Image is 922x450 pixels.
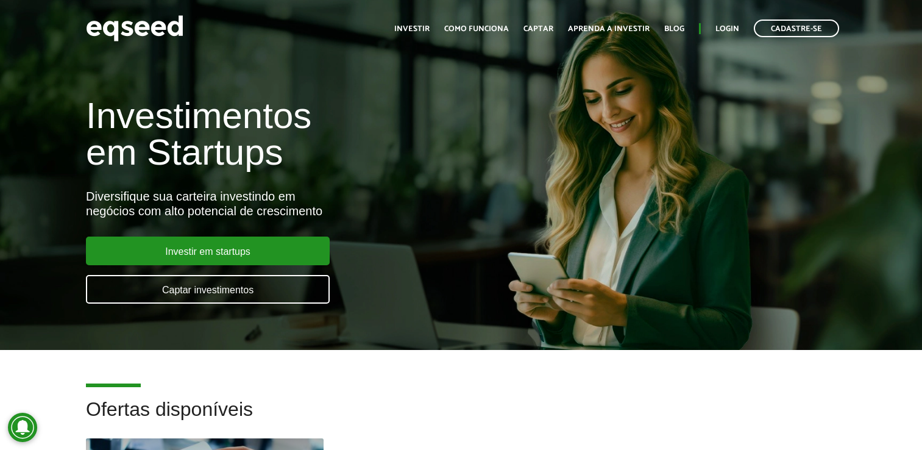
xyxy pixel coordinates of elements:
a: Captar [523,25,553,33]
img: EqSeed [86,12,183,45]
a: Login [715,25,739,33]
a: Investir [394,25,430,33]
a: Captar investimentos [86,275,330,304]
h2: Ofertas disponíveis [86,399,836,438]
a: Investir em startups [86,237,330,265]
a: Blog [664,25,684,33]
a: Como funciona [444,25,509,33]
h1: Investimentos em Startups [86,98,529,171]
div: Diversifique sua carteira investindo em negócios com alto potencial de crescimento [86,189,529,218]
a: Aprenda a investir [568,25,650,33]
a: Cadastre-se [754,20,839,37]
